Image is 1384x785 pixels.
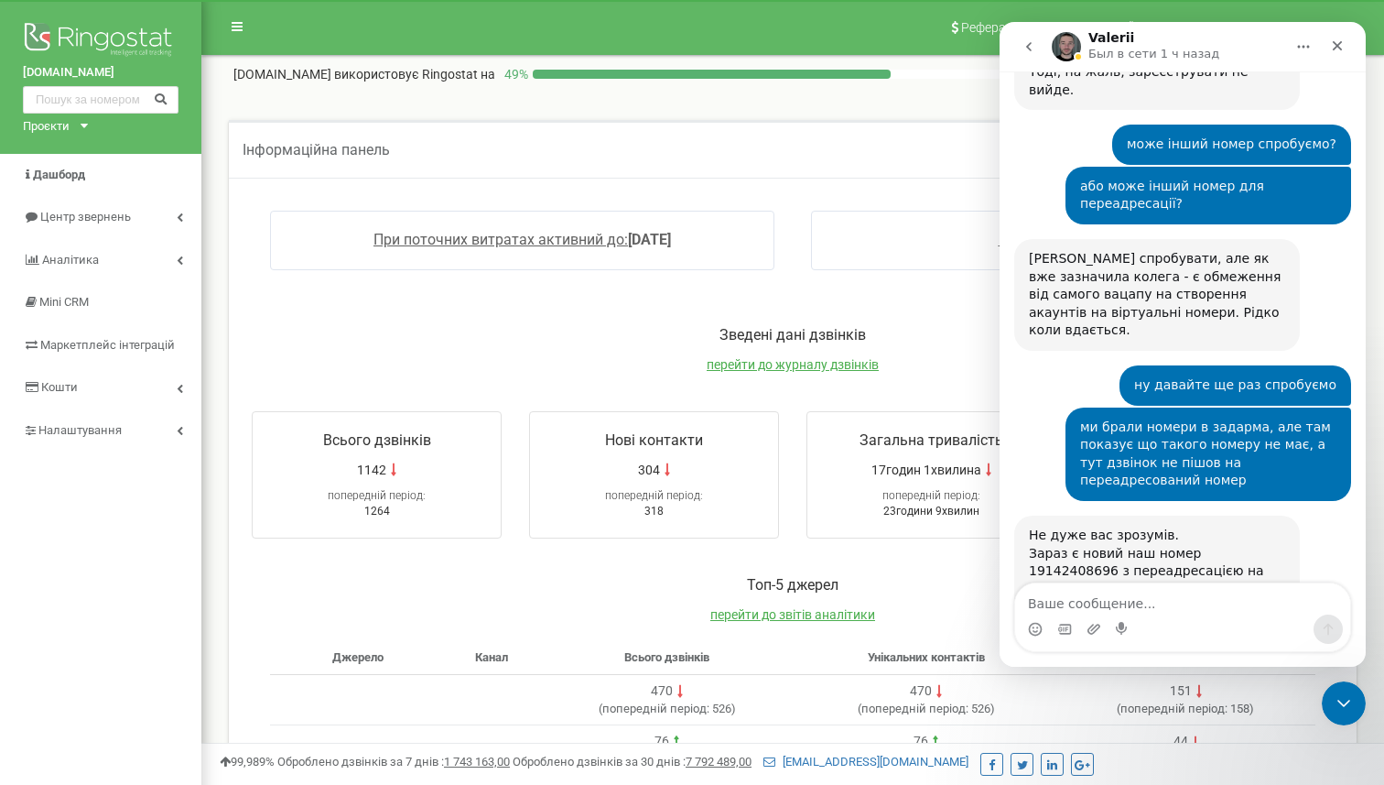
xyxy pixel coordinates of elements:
[277,755,510,769] span: Оброблено дзвінків за 7 днів :
[1120,702,1227,715] span: попередній період:
[444,755,510,769] u: 1 743 163,00
[1170,682,1192,701] div: 151
[605,431,703,449] span: Нові контакти
[373,231,628,248] span: При поточних витратах активний до:
[910,682,932,701] div: 470
[599,702,736,715] span: ( 526 )
[747,576,838,594] span: Toп-5 джерел
[220,755,275,769] span: 99,989%
[270,725,447,777] td: google
[328,489,426,502] span: попередній період:
[475,650,508,664] span: Канал
[638,461,660,479] span: 304
[1000,22,1366,667] iframe: Intercom live chat
[763,755,968,769] a: [EMAIL_ADDRESS][DOMAIN_NAME]
[644,505,664,518] span: 318
[40,210,131,224] span: Центр звернень
[1320,20,1352,35] span: Вихід
[513,755,751,769] span: Оброблено дзвінків за 30 днів :
[651,682,673,701] div: 470
[23,86,178,114] input: Пошук за номером
[23,64,178,82] a: [DOMAIN_NAME]
[1137,20,1281,35] span: Налаштування профілю
[602,702,709,715] span: попередній період:
[42,253,99,267] span: Аналiтика
[914,733,928,751] div: 76
[447,725,537,777] td: cpc
[654,733,669,751] div: 76
[883,505,979,518] span: 23години 9хвилин
[23,118,70,136] div: Проєкти
[495,65,533,83] p: 49 %
[868,650,985,664] span: Унікальних контактів
[999,231,1052,248] span: Баланс:
[364,505,390,518] span: 1264
[40,338,175,352] span: Маркетплейс інтеграцій
[1322,681,1366,725] iframe: Intercom live chat
[858,702,995,715] span: ( 526 )
[323,431,431,449] span: Всього дзвінків
[882,489,980,502] span: попередній період:
[1117,702,1254,715] span: ( 158 )
[357,461,386,479] span: 1142
[961,20,1097,35] span: Реферальна програма
[243,141,390,158] span: Інформаційна панель
[861,702,968,715] span: попередній період:
[624,650,709,664] span: Всього дзвінків
[860,431,1003,449] span: Загальна тривалість
[38,423,122,437] span: Налаштування
[332,650,384,664] span: Джерело
[1173,733,1188,751] div: 44
[233,65,495,83] p: [DOMAIN_NAME]
[710,607,875,622] a: перейти до звітів аналітики
[23,18,178,64] img: Ringostat logo
[871,461,981,479] span: 17годин 1хвилина
[605,489,703,502] span: попередній період:
[41,380,78,394] span: Кошти
[707,357,879,372] a: перейти до журналу дзвінків
[373,231,671,248] a: При поточних витратах активний до:[DATE]
[999,231,1129,248] a: Баланс:114,18 USD
[33,168,85,181] span: Дашборд
[39,295,89,309] span: Mini CRM
[686,755,751,769] u: 7 792 489,00
[334,67,495,82] span: використовує Ringostat на
[719,326,866,343] span: Зведені дані дзвінків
